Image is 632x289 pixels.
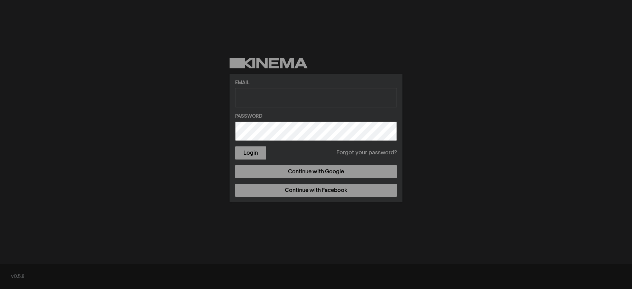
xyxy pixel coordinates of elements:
[235,165,397,178] a: Continue with Google
[235,79,397,87] label: Email
[336,149,397,157] a: Forgot your password?
[235,184,397,197] a: Continue with Facebook
[235,146,266,160] button: Login
[11,273,621,280] div: v0.5.8
[235,113,397,120] label: Password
